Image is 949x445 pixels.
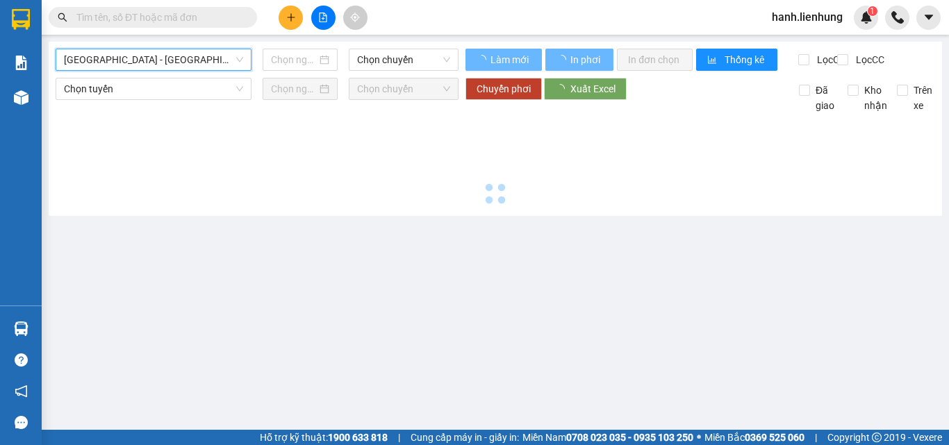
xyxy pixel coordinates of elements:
[707,55,719,66] span: bar-chart
[859,83,893,113] span: Kho nhận
[318,12,328,22] span: file-add
[15,385,28,398] span: notification
[916,6,941,30] button: caret-down
[14,56,28,70] img: solution-icon
[15,416,28,429] span: message
[465,78,542,100] button: Chuyển phơi
[64,78,243,99] span: Chọn tuyến
[14,321,28,336] img: warehouse-icon
[260,430,388,445] span: Hỗ trợ kỹ thuật:
[490,52,531,67] span: Làm mới
[286,12,296,22] span: plus
[696,49,777,71] button: bar-chartThống kê
[343,6,368,30] button: aim
[311,6,336,30] button: file-add
[870,6,875,16] span: 1
[697,435,701,440] span: ⚪️
[908,83,938,113] span: Trên xe
[64,49,243,70] span: Nha Trang - Kiên Giang
[76,10,240,25] input: Tìm tên, số ĐT hoặc mã đơn
[923,11,935,24] span: caret-down
[328,432,388,443] strong: 1900 633 818
[815,430,817,445] span: |
[58,12,67,22] span: search
[477,55,488,65] span: loading
[872,433,882,442] span: copyright
[891,11,904,24] img: phone-icon
[15,353,28,367] span: question-circle
[850,52,886,67] span: Lọc CC
[545,49,613,71] button: In phơi
[271,81,317,96] input: Chọn ngày
[271,52,317,67] input: Chọn ngày
[522,430,693,445] span: Miền Nam
[465,49,542,71] button: Làm mới
[810,83,840,113] span: Đã giao
[745,432,804,443] strong: 0369 525 060
[411,430,519,445] span: Cung cấp máy in - giấy in:
[570,52,602,67] span: In phơi
[12,9,30,30] img: logo-vxr
[811,52,848,67] span: Lọc CR
[279,6,303,30] button: plus
[868,6,877,16] sup: 1
[398,430,400,445] span: |
[725,52,766,67] span: Thống kê
[860,11,873,24] img: icon-new-feature
[14,90,28,105] img: warehouse-icon
[704,430,804,445] span: Miền Bắc
[566,432,693,443] strong: 0708 023 035 - 0935 103 250
[350,12,360,22] span: aim
[556,55,568,65] span: loading
[357,49,450,70] span: Chọn chuyến
[544,78,627,100] button: Xuất Excel
[761,8,854,26] span: hanh.lienhung
[357,78,450,99] span: Chọn chuyến
[617,49,693,71] button: In đơn chọn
